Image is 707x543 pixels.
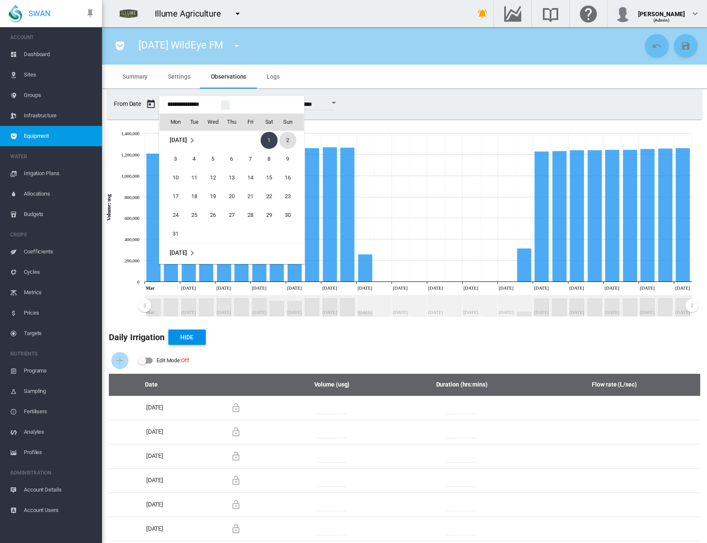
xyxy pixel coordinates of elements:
td: Saturday March 22 2025 [260,187,278,206]
span: 17 [167,188,184,205]
tr: Week 3 [159,168,304,187]
td: Friday March 14 2025 [241,168,260,187]
span: 22 [261,188,278,205]
td: Wednesday March 5 2025 [204,150,222,168]
span: 29 [261,207,278,224]
tr: Week 5 [159,206,304,225]
span: 30 [279,207,296,224]
span: 27 [223,207,240,224]
td: Sunday March 23 2025 [278,187,304,206]
td: Saturday March 29 2025 [260,206,278,225]
span: 28 [242,207,259,224]
td: Thursday March 27 2025 [222,206,241,225]
span: 26 [204,207,221,224]
span: 1 [261,132,278,149]
td: Saturday March 8 2025 [260,150,278,168]
td: Sunday March 30 2025 [278,206,304,225]
th: Mon [159,114,185,131]
td: Saturday March 1 2025 [260,131,278,150]
td: Saturday March 15 2025 [260,168,278,187]
span: 3 [167,151,184,168]
span: [DATE] [170,249,187,256]
td: Thursday March 6 2025 [222,150,241,168]
span: 19 [204,188,221,205]
tr: Week 2 [159,150,304,168]
span: 24 [167,207,184,224]
span: 14 [242,169,259,186]
td: Thursday March 20 2025 [222,187,241,206]
th: Fri [241,114,260,131]
span: 2 [279,132,296,149]
span: 4 [186,151,203,168]
th: Thu [222,114,241,131]
td: Sunday March 16 2025 [278,168,304,187]
td: Monday March 24 2025 [159,206,185,225]
th: Sun [278,114,304,131]
tr: Week 6 [159,225,304,244]
span: 25 [186,207,203,224]
td: Monday March 10 2025 [159,168,185,187]
td: Tuesday March 25 2025 [185,206,204,225]
span: 18 [186,188,203,205]
td: Wednesday March 26 2025 [204,206,222,225]
td: March 2025 [159,131,222,150]
span: 7 [242,151,259,168]
td: Tuesday March 4 2025 [185,150,204,168]
td: Friday March 7 2025 [241,150,260,168]
td: Sunday March 9 2025 [278,150,304,168]
td: Monday March 31 2025 [159,225,185,244]
td: Sunday March 2 2025 [278,131,304,150]
td: Monday March 3 2025 [159,150,185,168]
tr: Week 4 [159,187,304,206]
span: 15 [261,169,278,186]
th: Sat [260,114,278,131]
td: Tuesday March 11 2025 [185,168,204,187]
td: Wednesday March 12 2025 [204,168,222,187]
tr: Week undefined [159,243,304,262]
span: 20 [223,188,240,205]
td: Friday March 21 2025 [241,187,260,206]
span: 13 [223,169,240,186]
span: 16 [279,169,296,186]
th: Tue [185,114,204,131]
td: Tuesday March 18 2025 [185,187,204,206]
th: Wed [204,114,222,131]
tr: Week 1 [159,131,304,150]
span: 21 [242,188,259,205]
td: Wednesday March 19 2025 [204,187,222,206]
span: 23 [279,188,296,205]
td: Friday March 28 2025 [241,206,260,225]
md-calendar: Calendar [159,114,304,264]
td: Monday March 17 2025 [159,187,185,206]
span: 8 [261,151,278,168]
td: Thursday March 13 2025 [222,168,241,187]
span: 12 [204,169,221,186]
span: 6 [223,151,240,168]
td: April 2025 [159,243,304,262]
span: 5 [204,151,221,168]
span: 31 [167,225,184,242]
span: 11 [186,169,203,186]
span: [DATE] [170,136,187,143]
span: 10 [167,169,184,186]
span: 9 [279,151,296,168]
